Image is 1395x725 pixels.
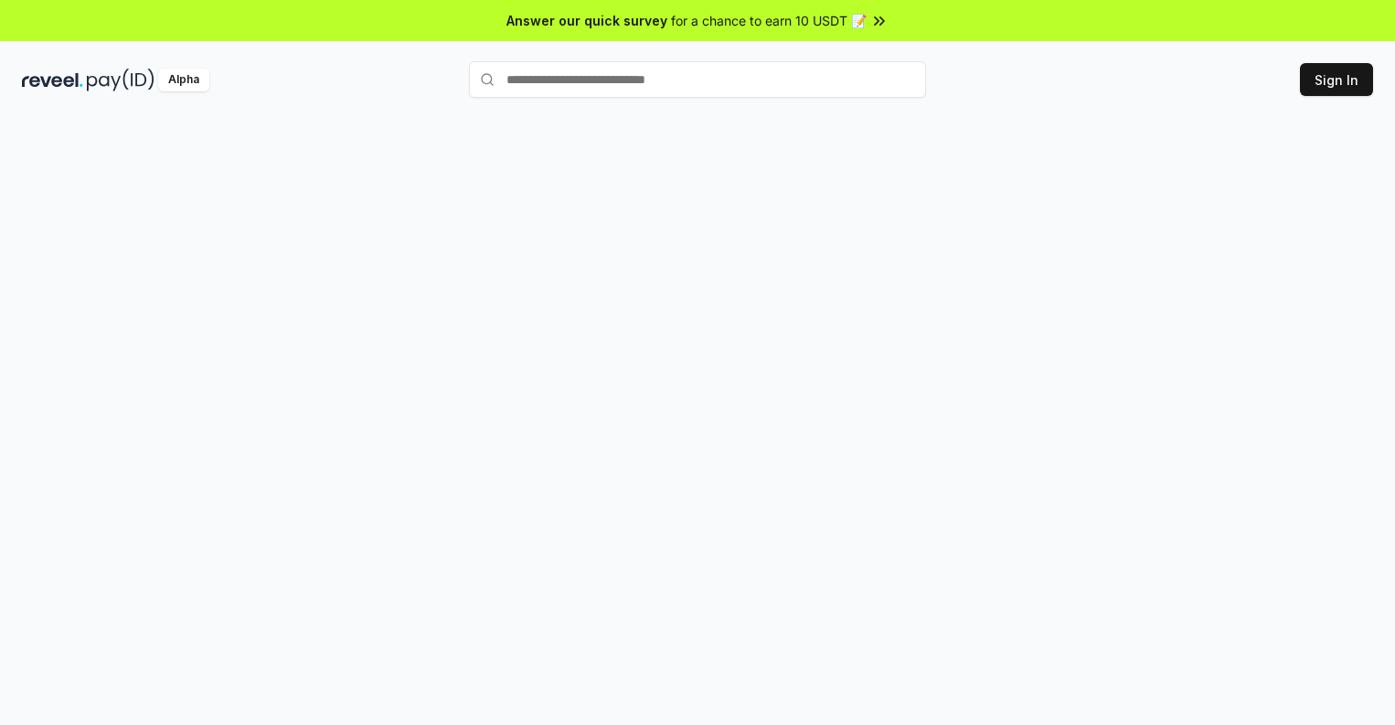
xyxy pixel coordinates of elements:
[506,11,667,30] span: Answer our quick survey
[87,69,154,91] img: pay_id
[1300,63,1373,96] button: Sign In
[158,69,209,91] div: Alpha
[22,69,83,91] img: reveel_dark
[671,11,867,30] span: for a chance to earn 10 USDT 📝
